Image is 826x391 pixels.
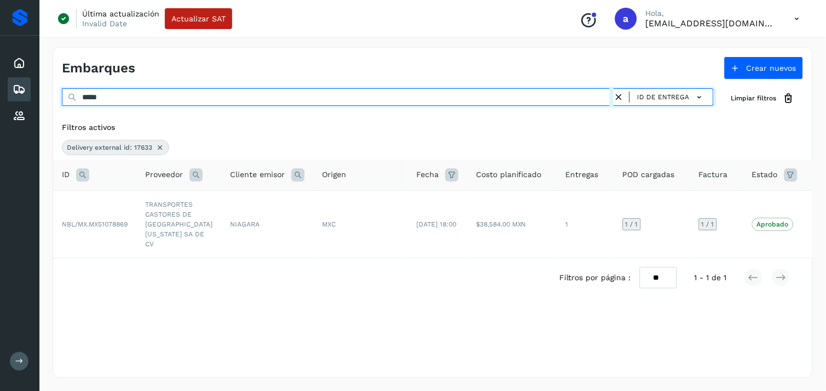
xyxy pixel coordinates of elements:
[136,190,221,258] td: TRANSPORTES CASTORES DE [GEOGRAPHIC_DATA][US_STATE] SA DE CV
[557,190,614,258] td: 1
[62,122,804,133] div: Filtros activos
[476,169,542,180] span: Costo planificado
[322,169,346,180] span: Origen
[82,9,159,19] p: Última actualización
[722,88,804,109] button: Limpiar filtros
[724,56,804,80] button: Crear nuevos
[731,93,777,103] span: Limpiar filtros
[82,19,127,29] p: Invalid Date
[8,51,31,75] div: Inicio
[626,221,638,228] span: 1 / 1
[638,92,690,102] span: ID de entrega
[646,18,777,29] p: alejperez@niagarawater.com
[416,169,439,180] span: Fecha
[62,169,70,180] span: ID
[559,272,631,284] span: Filtros por página :
[145,169,183,180] span: Proveedor
[757,220,789,228] p: Aprobado
[695,272,727,284] span: 1 - 1 de 1
[752,169,778,180] span: Estado
[322,220,336,228] span: MXC
[416,220,456,228] span: [DATE] 18:00
[623,169,675,180] span: POD cargadas
[702,221,714,228] span: 1 / 1
[699,169,728,180] span: Factura
[566,169,599,180] span: Entregas
[747,64,796,72] span: Crear nuevos
[62,60,135,76] h4: Embarques
[165,8,232,29] button: Actualizar SAT
[634,89,709,105] button: ID de entrega
[8,104,31,128] div: Proveedores
[230,169,285,180] span: Cliente emisor
[221,190,313,258] td: NIAGARA
[67,143,152,152] span: Delivery external id: 17633
[8,77,31,101] div: Embarques
[646,9,777,18] p: Hola,
[467,190,557,258] td: $38,584.00 MXN
[171,15,226,22] span: Actualizar SAT
[62,140,169,155] div: Delivery external id: 17633
[62,220,128,228] span: NBL/MX.MX51078869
